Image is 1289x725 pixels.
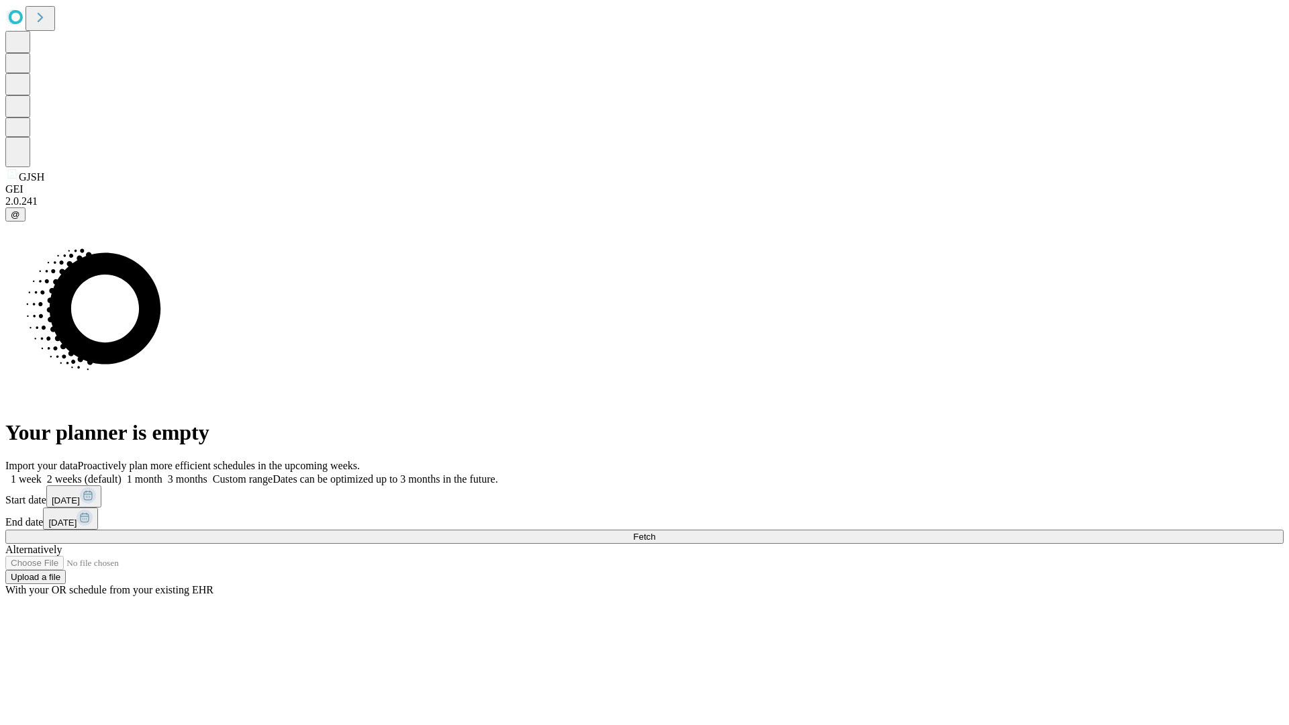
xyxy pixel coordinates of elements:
span: 2 weeks (default) [47,473,122,485]
span: Import your data [5,460,78,471]
span: Alternatively [5,544,62,555]
span: 1 month [127,473,162,485]
span: Custom range [213,473,273,485]
span: GJSH [19,171,44,183]
span: Fetch [633,532,655,542]
span: [DATE] [52,495,80,505]
span: 1 week [11,473,42,485]
button: Fetch [5,530,1284,544]
h1: Your planner is empty [5,420,1284,445]
span: @ [11,209,20,220]
button: [DATE] [43,507,98,530]
div: 2.0.241 [5,195,1284,207]
span: Dates can be optimized up to 3 months in the future. [273,473,497,485]
span: With your OR schedule from your existing EHR [5,584,213,595]
span: Proactively plan more efficient schedules in the upcoming weeks. [78,460,360,471]
div: End date [5,507,1284,530]
span: 3 months [168,473,207,485]
button: [DATE] [46,485,101,507]
span: [DATE] [48,518,77,528]
div: Start date [5,485,1284,507]
button: Upload a file [5,570,66,584]
div: GEI [5,183,1284,195]
button: @ [5,207,26,222]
